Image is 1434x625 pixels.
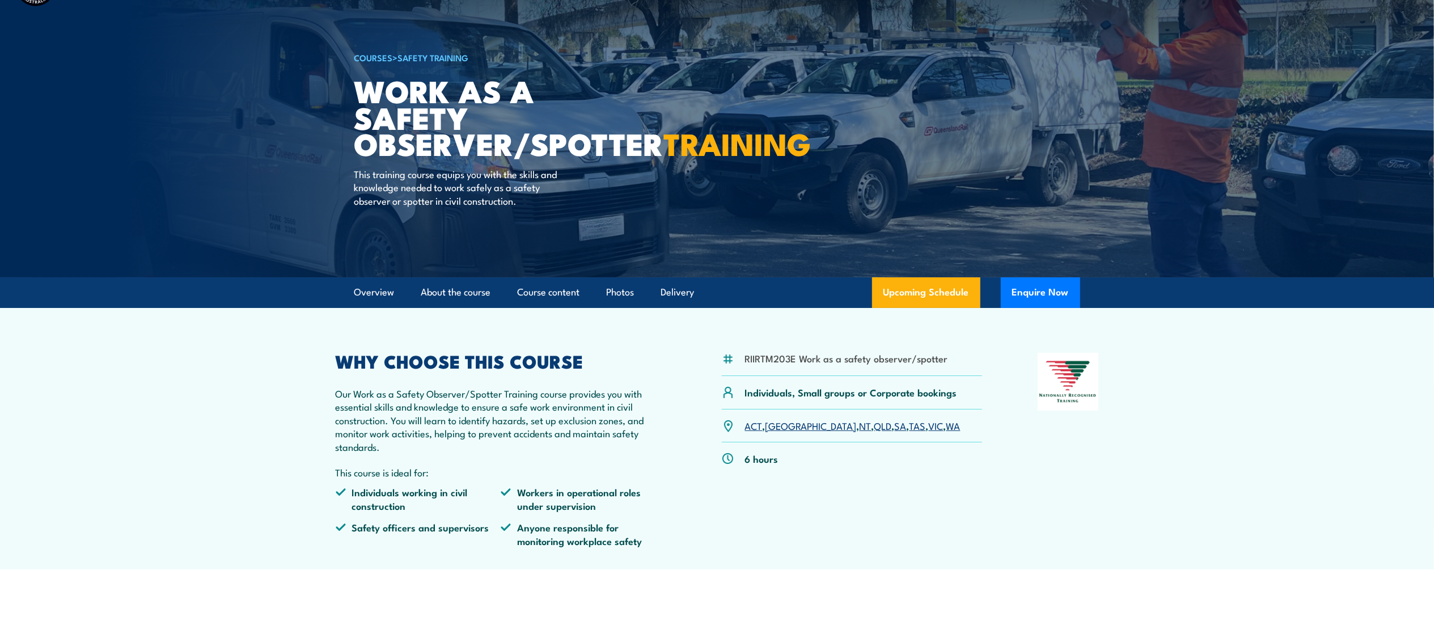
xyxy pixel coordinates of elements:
a: ACT [745,419,763,432]
button: Enquire Now [1001,277,1080,308]
a: Photos [607,277,634,307]
a: Upcoming Schedule [872,277,980,308]
a: Overview [354,277,395,307]
li: RIIRTM203E Work as a safety observer/spotter [745,352,948,365]
a: VIC [929,419,944,432]
li: Anyone responsible for monitoring workplace safety [501,521,666,547]
a: QLD [874,419,892,432]
p: Individuals, Small groups or Corporate bookings [745,386,957,399]
a: SA [895,419,907,432]
h2: WHY CHOOSE THIS COURSE [336,353,667,369]
p: Our Work as a Safety Observer/Spotter Training course provides you with essential skills and know... [336,387,667,453]
a: Course content [518,277,580,307]
a: NT [860,419,872,432]
strong: TRAINING [664,119,811,166]
a: Safety Training [398,51,469,64]
p: 6 hours [745,452,779,465]
a: COURSES [354,51,393,64]
a: About the course [421,277,491,307]
li: Individuals working in civil construction [336,485,501,512]
li: Safety officers and supervisors [336,521,501,547]
h6: > [354,50,634,64]
a: [GEOGRAPHIC_DATA] [765,419,857,432]
li: Workers in operational roles under supervision [501,485,666,512]
img: Nationally Recognised Training logo. [1038,353,1099,411]
a: Delivery [661,277,695,307]
p: This course is ideal for: [336,466,667,479]
h1: Work as a Safety Observer/Spotter [354,77,634,157]
a: WA [946,419,961,432]
p: , , , , , , , [745,419,961,432]
a: TAS [910,419,926,432]
p: This training course equips you with the skills and knowledge needed to work safely as a safety o... [354,167,561,207]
